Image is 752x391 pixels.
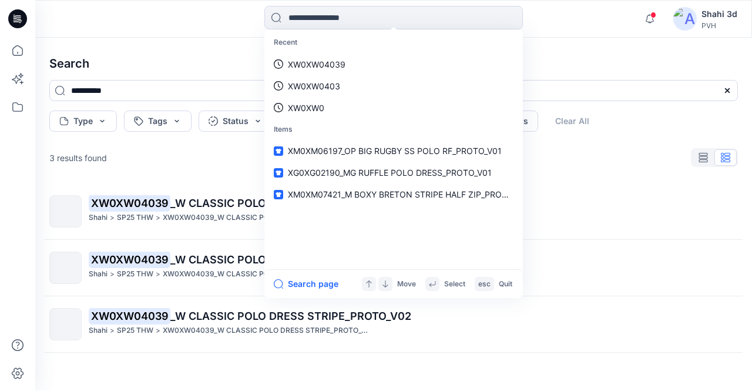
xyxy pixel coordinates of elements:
[42,245,745,291] a: XW0XW04039_W CLASSIC POLO DRESS STRIPE_PROTO_V01Shahi>SP25 THW>XW0XW04039_W CLASSIC POLO DRESS ST...
[117,212,153,224] p: SP25 THW
[274,277,338,291] button: Search page
[701,7,737,21] div: Shahi 3d
[267,119,521,141] p: Items
[49,111,117,132] button: Type
[170,253,409,266] span: _W CLASSIC POLO DRESS STRIPE_PROTO_V01
[89,308,170,324] mark: XW0XW04039
[199,111,273,132] button: Status
[170,310,411,322] span: _W CLASSIC POLO DRESS STRIPE_PROTO_V02
[156,325,160,337] p: >
[110,325,115,337] p: >
[288,189,531,199] span: XM0XM07421_M BOXY BRETON STRIPE HALF ZIP_PROTO_V01
[288,146,502,156] span: XM0XM06197_OP BIG RUGBY SS POLO RF_PROTO_V01
[89,195,170,211] mark: XW0XW04039
[267,162,521,183] a: XG0XG02190_MG RUFFLE POLO DRESS_PROTO_V01
[397,278,416,290] p: Move
[117,325,153,337] p: SP25 THW
[124,111,192,132] button: Tags
[673,7,697,31] img: avatar
[42,188,745,235] a: XW0XW04039_W CLASSIC POLO DRESS STRIPE_PROTO_V02Shahi>SP25 THW>XW0XW04039_W CLASSIC POLO DRESS ST...
[89,268,108,280] p: Shahi
[117,268,153,280] p: SP25 THW
[110,268,115,280] p: >
[701,21,737,30] div: PVH
[267,75,521,97] a: XW0XW0403
[288,102,324,114] p: XW0XW0
[163,325,370,337] p: XW0XW04039_W CLASSIC POLO DRESS STRIPE_PROTO_V02
[40,47,747,80] h4: Search
[42,301,745,347] a: XW0XW04039_W CLASSIC POLO DRESS STRIPE_PROTO_V02Shahi>SP25 THW>XW0XW04039_W CLASSIC POLO DRESS ST...
[288,168,492,178] span: XG0XG02190_MG RUFFLE POLO DRESS_PROTO_V01
[156,268,160,280] p: >
[478,278,491,290] p: esc
[156,212,160,224] p: >
[267,97,521,119] a: XW0XW0
[110,212,115,224] p: >
[89,325,108,337] p: Shahi
[499,278,512,290] p: Quit
[49,152,107,164] p: 3 results found
[267,140,521,162] a: XM0XM06197_OP BIG RUGBY SS POLO RF_PROTO_V01
[163,268,370,280] p: XW0XW04039_W CLASSIC POLO DRESS STRIPE_PROTO_V02
[267,183,521,205] a: XM0XM07421_M BOXY BRETON STRIPE HALF ZIP_PROTO_V01
[89,212,108,224] p: Shahi
[288,80,340,92] p: XW0XW0403
[163,212,370,224] p: XW0XW04039_W CLASSIC POLO DRESS STRIPE_PROTO_V02
[170,197,411,209] span: _W CLASSIC POLO DRESS STRIPE_PROTO_V02
[267,32,521,54] p: Recent
[444,278,465,290] p: Select
[288,58,345,71] p: XW0XW04039
[267,54,521,75] a: XW0XW04039
[89,251,170,268] mark: XW0XW04039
